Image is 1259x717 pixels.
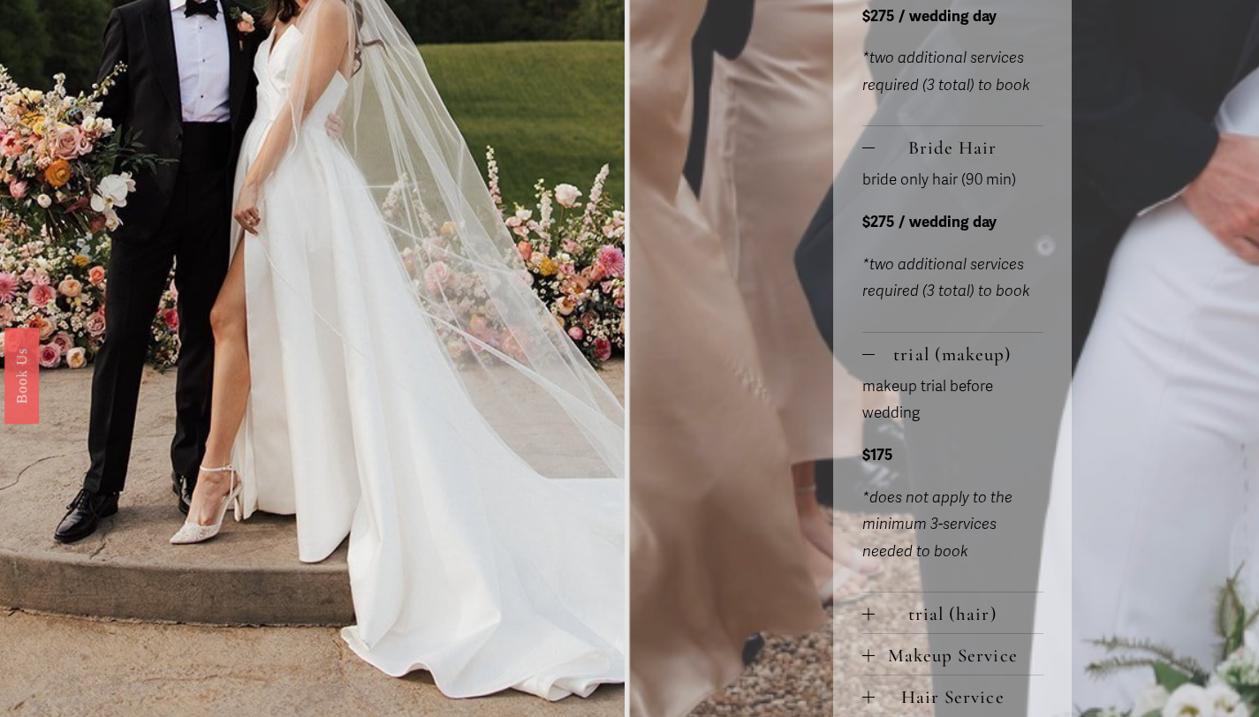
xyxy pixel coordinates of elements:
p: makeup trial before wedding [862,374,1043,427]
span: Makeup Service [875,645,1043,667]
button: Bride Hair [862,126,1043,167]
em: *two additional services required (3 total) to book [862,49,1030,94]
em: *does not apply to the minimum 3-services needed to book [862,488,1013,561]
button: trial (makeup) [862,333,1043,374]
span: Hair Service [875,686,1043,708]
a: Book Us [4,328,39,424]
strong: $275 / wedding day [862,213,997,231]
div: Bride Hair [862,167,1043,331]
div: trial (makeup) [862,374,1043,592]
button: trial (hair) [862,592,1043,633]
strong: $175 [862,446,893,464]
span: trial (makeup) [875,343,1043,366]
p: bride only hair (90 min) [862,167,1043,194]
em: *two additional services required (3 total) to book [862,255,1030,301]
span: trial (hair) [875,603,1043,625]
button: Makeup Service [862,634,1043,675]
strong: $275 / wedding day [862,7,997,26]
button: Hair Service [862,675,1043,716]
span: Bride Hair [875,137,1043,159]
